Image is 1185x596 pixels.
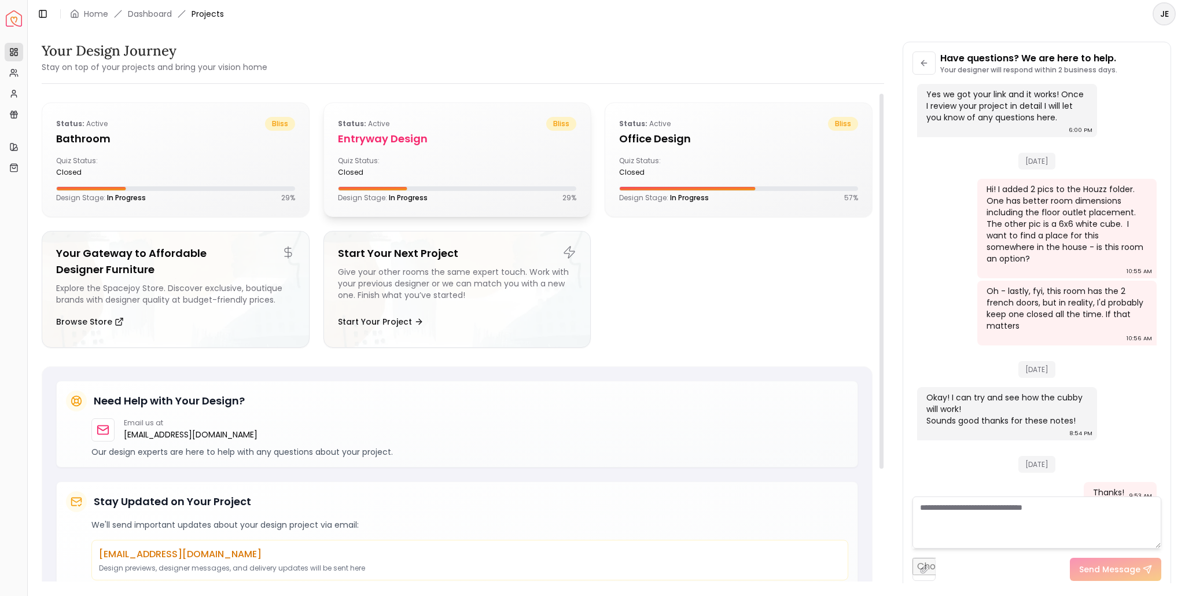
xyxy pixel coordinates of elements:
[619,193,709,203] p: Design Stage:
[338,266,577,306] div: Give your other rooms the same expert touch. Work with your previous designer or we can match you...
[1129,490,1152,502] div: 9:53 AM
[6,10,22,27] img: Spacejoy Logo
[844,193,858,203] p: 57 %
[670,193,709,203] span: In Progress
[128,8,172,20] a: Dashboard
[338,117,389,131] p: active
[338,310,424,333] button: Start Your Project
[926,89,1085,123] div: Yes we got your link and it works! Once I review your project in detail I will let you know of an...
[91,446,848,458] p: Our design experts are here to help with any questions about your project.
[619,131,858,147] h5: Office design
[323,231,591,348] a: Start Your Next ProjectGive your other rooms the same expert touch. Work with your previous desig...
[562,193,576,203] p: 29 %
[56,245,295,278] h5: Your Gateway to Affordable Designer Furniture
[1069,124,1092,136] div: 6:00 PM
[42,42,267,60] h3: Your Design Journey
[338,156,452,177] div: Quiz Status:
[124,418,257,428] p: Email us at
[6,10,22,27] a: Spacejoy
[619,119,647,128] b: Status:
[42,61,267,73] small: Stay on top of your projects and bring your vision home
[940,65,1117,75] p: Your designer will respond within 2 business days.
[56,119,84,128] b: Status:
[1069,428,1092,439] div: 8:54 PM
[1018,153,1055,170] span: [DATE]
[56,282,295,306] div: Explore the Spacejoy Store. Discover exclusive, boutique brands with designer quality at budget-f...
[42,231,310,348] a: Your Gateway to Affordable Designer FurnitureExplore the Spacejoy Store. Discover exclusive, bout...
[338,131,577,147] h5: entryway design
[99,564,841,573] p: Design previews, designer messages, and delivery updates will be sent here
[828,117,858,131] span: bliss
[91,519,848,531] p: We'll send important updates about your design project via email:
[56,168,171,177] div: closed
[987,285,1146,332] div: Oh - lastly, fyi, this room has the 2 french doors, but in reality, I'd probably keep one closed ...
[926,392,1085,426] div: Okay! I can try and see how the cubby will work! Sounds good thanks for these notes!
[338,168,452,177] div: closed
[389,193,428,203] span: In Progress
[1018,361,1055,378] span: [DATE]
[1127,333,1152,344] div: 10:56 AM
[99,547,841,561] p: [EMAIL_ADDRESS][DOMAIN_NAME]
[1127,266,1152,277] div: 10:55 AM
[619,117,671,131] p: active
[987,183,1146,264] div: Hi! I added 2 pics to the Houzz folder. One has better room dimensions including the floor outlet...
[107,193,146,203] span: In Progress
[281,193,295,203] p: 29 %
[56,310,124,333] button: Browse Store
[619,168,734,177] div: closed
[94,494,251,510] h5: Stay Updated on Your Project
[1153,2,1176,25] button: JE
[192,8,224,20] span: Projects
[84,8,108,20] a: Home
[124,428,257,442] a: [EMAIL_ADDRESS][DOMAIN_NAME]
[1154,3,1175,24] span: JE
[619,156,734,177] div: Quiz Status:
[70,8,224,20] nav: breadcrumb
[546,117,576,131] span: bliss
[338,193,428,203] p: Design Stage:
[56,131,295,147] h5: Bathroom
[56,117,108,131] p: active
[56,193,146,203] p: Design Stage:
[1093,487,1124,498] div: Thanks!
[1018,456,1055,473] span: [DATE]
[338,245,577,262] h5: Start Your Next Project
[265,117,295,131] span: bliss
[94,393,245,409] h5: Need Help with Your Design?
[338,119,366,128] b: Status:
[940,51,1117,65] p: Have questions? We are here to help.
[56,156,171,177] div: Quiz Status:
